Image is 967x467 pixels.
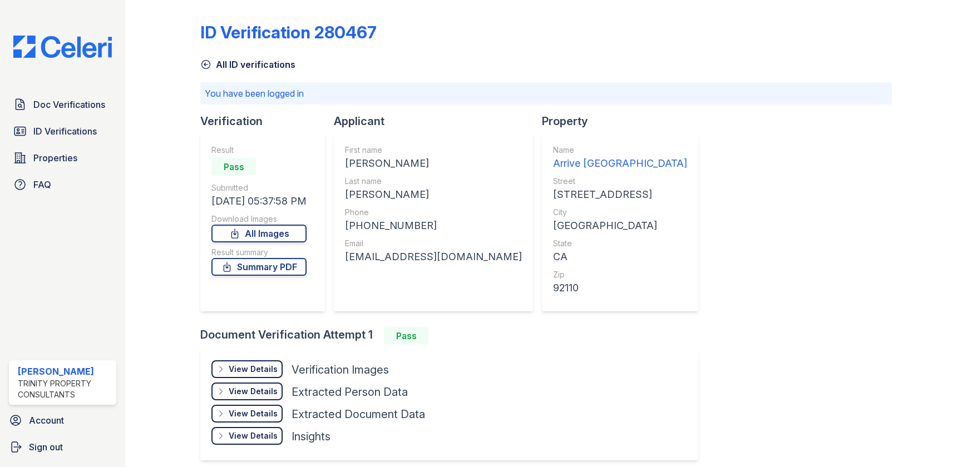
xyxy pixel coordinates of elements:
[553,176,687,187] div: Street
[292,362,389,377] div: Verification Images
[553,156,687,171] div: Arrive [GEOGRAPHIC_DATA]
[18,378,112,400] div: Trinity Property Consultants
[4,36,121,58] img: CE_Logo_Blue-a8612792a0a2168367f1c8372b55b34899dd931a85d93a1a3d3e32e68fde9ad4.png
[200,22,377,42] div: ID Verification 280467
[211,145,307,156] div: Result
[211,213,307,225] div: Download Images
[9,93,116,116] a: Doc Verifications
[292,384,408,400] div: Extracted Person Data
[9,173,116,196] a: FAQ
[29,414,64,427] span: Account
[4,436,121,458] a: Sign out
[33,151,77,165] span: Properties
[345,207,522,218] div: Phone
[9,147,116,169] a: Properties
[33,98,105,111] span: Doc Verifications
[229,386,278,397] div: View Details
[211,258,307,276] a: Summary PDF
[200,327,707,345] div: Document Verification Attempt 1
[33,178,51,191] span: FAQ
[211,182,307,193] div: Submitted
[384,327,428,345] div: Pass
[345,249,522,265] div: [EMAIL_ADDRESS][DOMAIN_NAME]
[553,249,687,265] div: CA
[29,440,63,454] span: Sign out
[229,364,278,375] div: View Details
[345,187,522,202] div: [PERSON_NAME]
[345,218,522,233] div: [PHONE_NUMBER]
[229,408,278,419] div: View Details
[553,280,687,296] div: 92110
[211,247,307,258] div: Result summary
[920,423,956,456] iframe: chat widget
[553,207,687,218] div: City
[553,269,687,280] div: Zip
[292,406,425,422] div: Extracted Document Data
[9,120,116,142] a: ID Verifications
[334,113,542,129] div: Applicant
[211,193,307,209] div: [DATE] 05:37:58 PM
[200,58,295,71] a: All ID verifications
[345,176,522,187] div: Last name
[211,225,307,242] a: All Images
[542,113,707,129] div: Property
[345,238,522,249] div: Email
[211,158,256,176] div: Pass
[33,125,97,138] span: ID Verifications
[229,430,278,441] div: View Details
[553,187,687,202] div: [STREET_ADDRESS]
[18,365,112,378] div: [PERSON_NAME]
[553,145,687,171] a: Name Arrive [GEOGRAPHIC_DATA]
[553,238,687,249] div: State
[553,218,687,233] div: [GEOGRAPHIC_DATA]
[205,87,887,100] p: You have been logged in
[345,156,522,171] div: [PERSON_NAME]
[292,429,330,444] div: Insights
[553,145,687,156] div: Name
[4,409,121,431] a: Account
[200,113,334,129] div: Verification
[345,145,522,156] div: First name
